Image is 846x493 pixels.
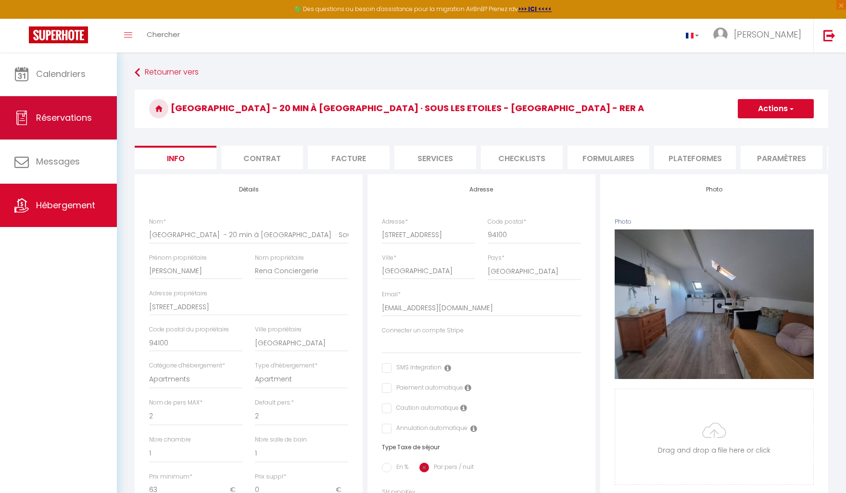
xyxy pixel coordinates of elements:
label: Pays [488,253,505,263]
label: Ville propriétaire [255,325,302,334]
li: Formulaires [568,146,649,169]
li: Plateformes [654,146,736,169]
span: Chercher [147,29,180,39]
li: Services [394,146,476,169]
label: Code postal [488,217,526,227]
label: En % [391,463,408,473]
label: Nbre salle de bain [255,435,307,444]
label: Caution automatique [391,404,459,414]
label: Par pers / nuit [429,463,474,473]
label: Nom de pers MAX [149,398,202,407]
button: Actions [738,99,814,118]
label: Nom propriétaire [255,253,304,263]
li: Contrat [221,146,303,169]
label: Prix minimum [149,472,192,481]
li: Paramètres [741,146,822,169]
img: ... [713,27,728,42]
span: Hébergement [36,199,95,211]
label: Photo [615,217,631,227]
label: Adresse [382,217,408,227]
a: Chercher [139,19,187,52]
li: Checklists [481,146,563,169]
label: Default pers. [255,398,294,407]
span: Réservations [36,112,92,124]
label: Code postal du propriétaire [149,325,229,334]
li: Info [135,146,216,169]
img: logout [823,29,835,41]
img: Super Booking [29,26,88,43]
label: Email [382,290,401,299]
label: Paiement automatique [391,383,463,394]
h3: [GEOGRAPHIC_DATA] - 20 min à [GEOGRAPHIC_DATA] · Sous les Etoiles - [GEOGRAPHIC_DATA] - RER A [135,89,828,128]
span: Messages [36,155,80,167]
a: ... [PERSON_NAME] [706,19,813,52]
label: Adresse propriétaire [149,289,207,298]
span: Calendriers [36,68,86,80]
label: Connecter un compte Stripe [382,326,464,335]
label: Nbre chambre [149,435,191,444]
li: Facture [308,146,390,169]
h4: Photo [615,186,814,193]
label: Nom [149,217,166,227]
label: Prix suppl [255,472,286,481]
h4: Adresse [382,186,581,193]
label: Prénom propriétaire [149,253,207,263]
label: Catégorie d'hébergement [149,361,225,370]
h4: Détails [149,186,348,193]
label: Type d'hébergement [255,361,317,370]
span: [PERSON_NAME] [734,28,801,40]
label: Ville [382,253,396,263]
a: Retourner vers [135,64,828,81]
h6: Type Taxe de séjour [382,444,581,451]
a: >>> ICI <<<< [518,5,552,13]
